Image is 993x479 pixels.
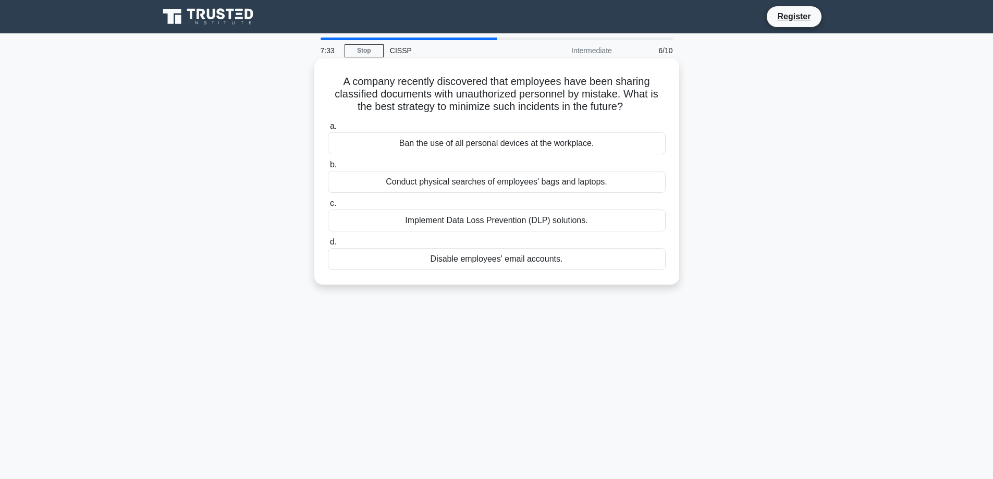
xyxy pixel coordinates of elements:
[618,40,679,61] div: 6/10
[328,132,666,154] div: Ban the use of all personal devices at the workplace.
[345,44,384,57] a: Stop
[330,121,337,130] span: a.
[527,40,618,61] div: Intermediate
[328,248,666,270] div: Disable employees' email accounts.
[384,40,527,61] div: CISSP
[330,160,337,169] span: b.
[314,40,345,61] div: 7:33
[328,171,666,193] div: Conduct physical searches of employees' bags and laptops.
[771,10,817,23] a: Register
[330,199,336,207] span: c.
[328,210,666,231] div: Implement Data Loss Prevention (DLP) solutions.
[327,75,667,114] h5: A company recently discovered that employees have been sharing classified documents with unauthor...
[330,237,337,246] span: d.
